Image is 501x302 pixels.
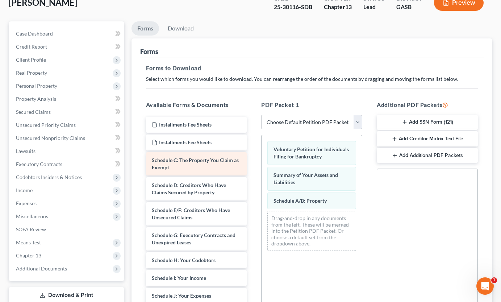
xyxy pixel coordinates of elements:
[16,57,46,63] span: Client Profile
[140,47,158,56] div: Forms
[152,182,226,195] span: Schedule D: Creditors Who Have Claims Secured by Property
[16,96,56,102] span: Property Analysis
[10,223,124,236] a: SOFA Review
[345,3,352,10] span: 13
[324,3,352,11] div: Chapter
[10,27,124,40] a: Case Dashboard
[152,157,239,170] span: Schedule C: The Property You Claim as Exempt
[16,239,41,245] span: Means Test
[10,119,124,132] a: Unsecured Priority Claims
[10,132,124,145] a: Unsecured Nonpriority Claims
[152,257,216,263] span: Schedule H: Your Codebtors
[152,293,211,299] span: Schedule J: Your Expenses
[16,44,47,50] span: Credit Report
[267,211,356,251] div: Drag-and-drop in any documents from the left. These will be merged into the Petition PDF Packet. ...
[10,92,124,106] a: Property Analysis
[16,174,82,180] span: Codebtors Insiders & Notices
[491,277,497,283] span: 1
[10,145,124,158] a: Lawsuits
[152,275,206,281] span: Schedule I: Your Income
[162,21,200,36] a: Download
[16,226,46,232] span: SOFA Review
[10,158,124,171] a: Executory Contracts
[131,21,159,36] a: Forms
[152,207,230,220] span: Schedule E/F: Creditors Who Have Unsecured Claims
[16,265,67,272] span: Additional Documents
[16,70,47,76] span: Real Property
[274,146,349,160] span: Voluntary Petition for Individuals Filing for Bankruptcy
[261,100,362,109] h5: PDF Packet 1
[146,100,247,109] h5: Available Forms & Documents
[10,40,124,53] a: Credit Report
[16,148,36,154] span: Lawsuits
[159,121,212,128] span: Installments Fee Sheets
[159,139,212,145] span: Installments Fee Sheets
[377,100,478,109] h5: Additional PDF Packets
[146,75,478,83] p: Select which forms you would like to download. You can rearrange the order of the documents by dr...
[16,122,76,128] span: Unsecured Priority Claims
[16,200,37,206] span: Expenses
[363,3,385,11] div: Lead
[377,148,478,163] button: Add Additional PDF Packets
[16,252,41,258] span: Chapter 13
[377,131,478,146] button: Add Creditor Matrix Text File
[16,30,53,37] span: Case Dashboard
[377,115,478,130] button: Add SSN Form (121)
[16,109,51,115] span: Secured Claims
[16,161,62,167] span: Executory Contracts
[16,187,33,193] span: Income
[274,198,327,204] span: Schedule A/B: Property
[274,172,338,185] span: Summary of Your Assets and Liabilities
[152,232,235,245] span: Schedule G: Executory Contracts and Unexpired Leases
[146,64,478,73] h5: Forms to Download
[16,135,85,141] span: Unsecured Nonpriority Claims
[274,3,312,11] div: 25-30116-SDB
[10,106,124,119] a: Secured Claims
[16,213,48,219] span: Miscellaneous
[476,277,494,295] iframe: Intercom live chat
[396,3,422,11] div: GASB
[16,83,57,89] span: Personal Property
